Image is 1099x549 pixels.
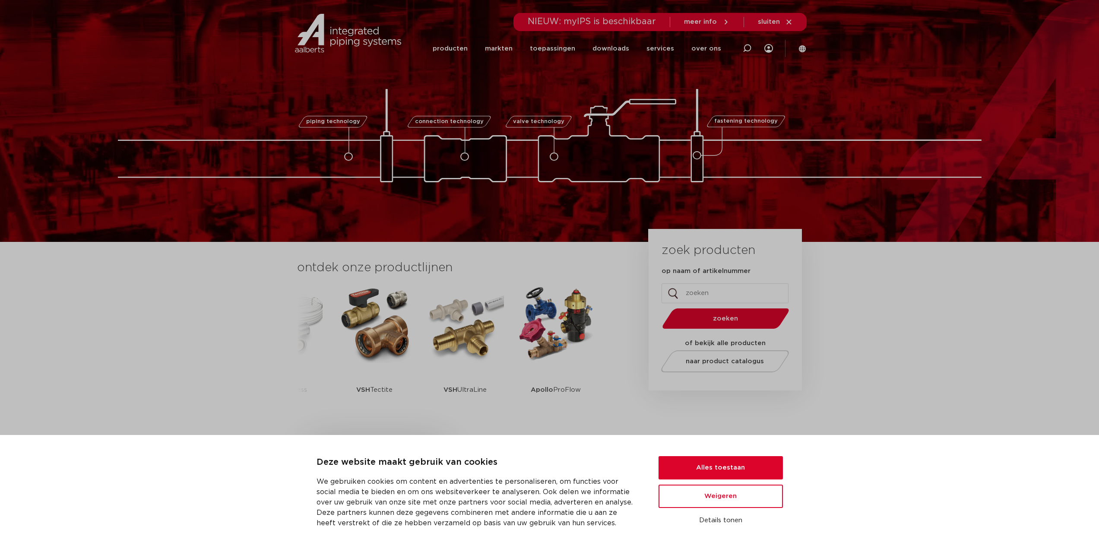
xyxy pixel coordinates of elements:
a: sluiten [758,18,793,26]
button: Alles toestaan [659,456,783,479]
a: naar product catalogus [659,350,791,372]
a: meer info [684,18,730,26]
h3: ontdek onze productlijnen [297,259,619,276]
p: ProFlow [531,363,581,417]
input: zoeken [662,283,789,303]
span: valve technology [513,119,564,124]
strong: VSH [356,387,370,393]
span: naar product catalogus [686,358,764,365]
button: Weigeren [659,485,783,508]
span: piping technology [306,119,360,124]
button: zoeken [659,308,792,330]
a: ApolloProFlow [517,285,595,417]
a: markten [485,32,513,65]
span: meer info [684,19,717,25]
p: Tectite [356,363,393,417]
p: Deze website maakt gebruik van cookies [317,456,638,470]
span: NIEUW: myIPS is beschikbaar [528,17,656,26]
p: UltraLine [443,363,487,417]
span: fastening technology [714,119,778,124]
span: sluiten [758,19,780,25]
a: producten [433,32,468,65]
button: Details tonen [659,513,783,528]
a: toepassingen [530,32,575,65]
span: connection technology [415,119,483,124]
strong: Apollo [531,387,553,393]
p: We gebruiken cookies om content en advertenties te personaliseren, om functies voor social media ... [317,476,638,528]
a: services [646,32,674,65]
a: VSHTectite [336,285,413,417]
a: over ons [691,32,721,65]
strong: VSH [443,387,457,393]
nav: Menu [433,32,721,65]
label: op naam of artikelnummer [662,267,751,276]
strong: of bekijk alle producten [685,340,766,346]
h3: zoek producten [662,242,755,259]
a: VSHUltraLine [426,285,504,417]
span: zoeken [684,315,767,322]
a: downloads [592,32,629,65]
